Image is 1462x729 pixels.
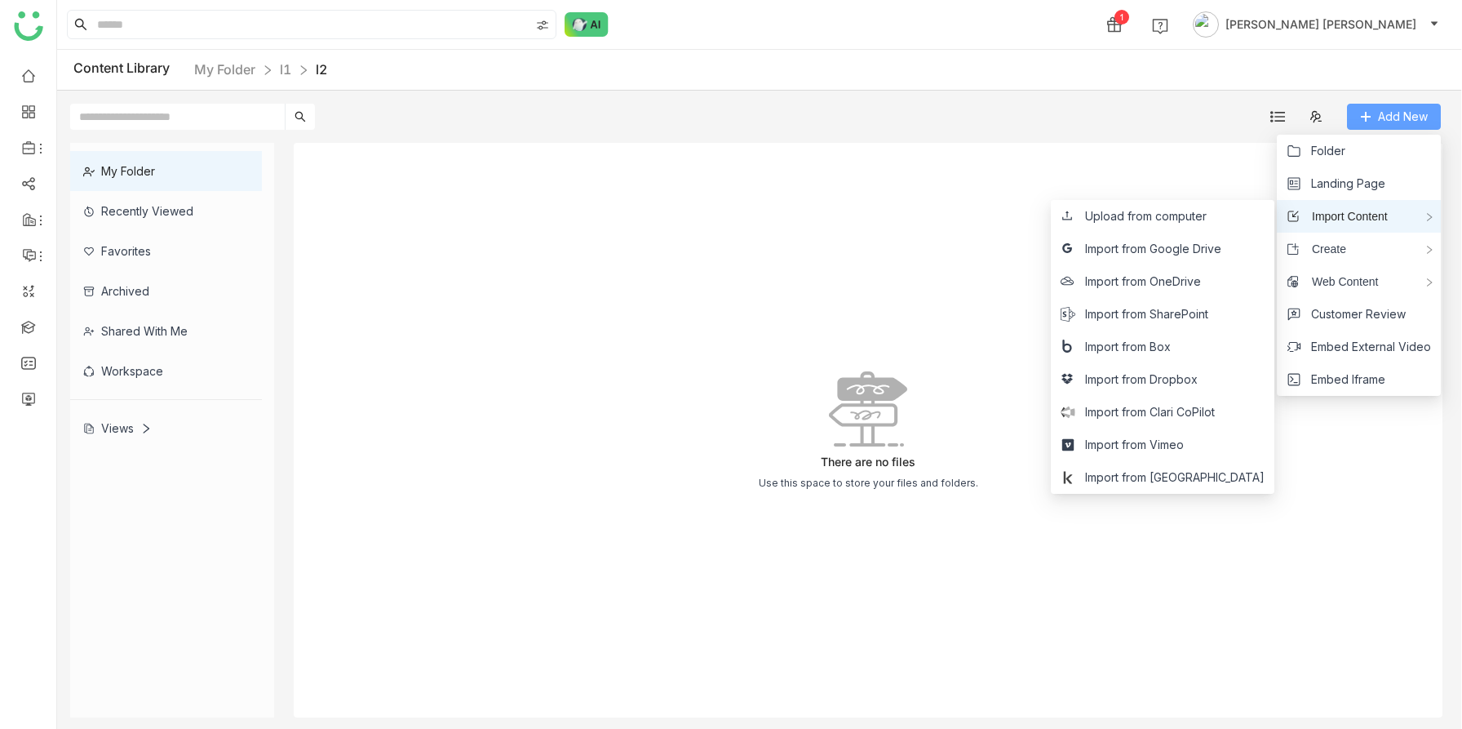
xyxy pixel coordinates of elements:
span: Import from Box [1085,338,1171,356]
img: avatar [1193,11,1219,38]
div: 1 [1114,10,1129,24]
button: Add New [1347,104,1441,130]
div: My Folder [70,151,262,191]
a: l2 [316,61,327,78]
span: Embed External Video [1311,338,1431,356]
span: Import from Dropbox [1085,371,1198,389]
a: My Folder [194,61,255,78]
button: Embed Iframe [1287,371,1385,389]
img: ask-buddy-normal.svg [565,12,609,37]
img: list.svg [1270,109,1285,124]
span: Folder [1311,142,1345,160]
div: Workspace [70,351,262,391]
button: Import from Box [1061,338,1171,356]
button: Import from SharePoint [1061,305,1208,323]
span: Add New [1378,108,1428,126]
button: Import from OneDrive [1061,273,1201,291]
span: Import from Vimeo [1085,436,1184,454]
div: Favorites [70,231,262,271]
span: Create [1300,240,1346,258]
button: Embed External Video [1287,338,1431,356]
button: Import from [GEOGRAPHIC_DATA] [1061,469,1265,487]
div: Recently Viewed [70,191,262,231]
img: logo [14,11,43,41]
button: Import from Google Drive [1061,240,1221,258]
span: Import from SharePoint [1085,305,1208,323]
img: search-type.svg [536,19,549,32]
button: Import from Clari CoPilot [1061,403,1215,421]
span: Customer Review [1311,305,1406,323]
button: Import from Dropbox [1061,371,1198,389]
button: Import from Vimeo [1061,436,1184,454]
span: Embed Iframe [1311,371,1385,389]
div: There are no files [821,455,915,469]
img: No data [829,371,907,447]
span: Web Content [1300,273,1378,291]
span: Import from Clari CoPilot [1085,403,1215,421]
span: [PERSON_NAME] [PERSON_NAME] [1225,16,1416,33]
a: l1 [280,61,291,78]
div: Archived [70,271,262,311]
button: [PERSON_NAME] [PERSON_NAME] [1190,11,1442,38]
span: Upload from computer [1085,207,1207,225]
span: Import from [GEOGRAPHIC_DATA] [1085,469,1265,487]
div: Content Library [73,60,327,80]
img: help.svg [1152,18,1168,34]
div: Shared with me [70,311,262,351]
div: Views [83,421,152,435]
span: Landing Page [1311,175,1385,193]
button: Landing Page [1287,175,1385,193]
button: Customer Review [1287,305,1406,323]
span: Import Content [1300,207,1388,225]
div: Use this space to store your files and folders. [759,477,978,489]
span: Import from OneDrive [1085,273,1201,291]
button: Upload from computer [1061,207,1207,225]
button: Folder [1287,142,1345,160]
span: Import from Google Drive [1085,240,1221,258]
